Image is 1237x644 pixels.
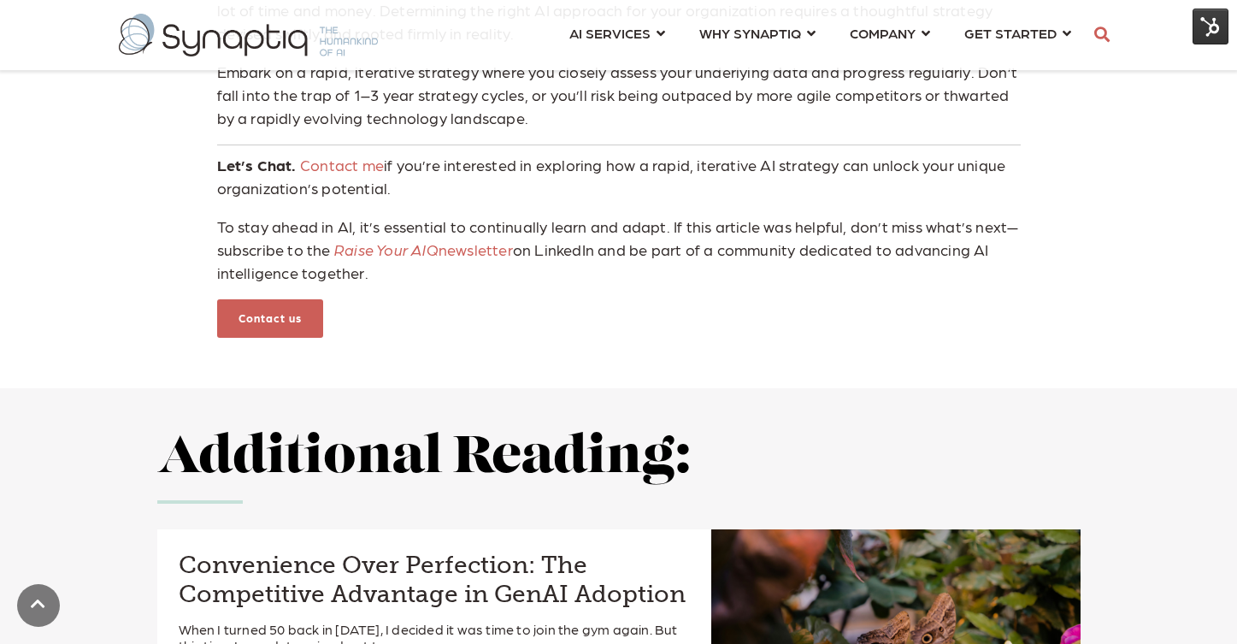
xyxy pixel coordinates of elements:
[552,4,1088,66] nav: menu
[334,240,439,258] em: Rais e Your AIQ
[569,17,665,49] a: AI SERVICES
[964,17,1071,49] a: GET STARTED
[119,14,378,56] img: synaptiq logo-2
[239,311,302,324] a: Contact us
[699,21,801,44] span: WHY SYNAPTIQ
[179,551,690,608] a: Convenience Over Perfection: The Competitive Advantage in GenAI Adoption
[569,21,651,44] span: AI SERVICES
[964,21,1057,44] span: GET STARTED
[331,240,513,258] a: Raise Your AIQnewsletter
[699,17,816,49] a: WHY SYNAPTIQ
[217,156,297,174] strong: Let’s Chat.
[850,17,930,49] a: COMPANY
[850,21,916,44] span: COMPANY
[1193,9,1228,44] img: HubSpot Tools Menu Toggle
[300,156,384,174] a: Contact me
[217,215,1021,284] p: To stay ahead in AI, it’s essential to continually learn and adapt. If this article was helpful, ...
[217,153,1021,199] p: if you’re interested in exploring how a rapid, iterative AI strategy can unlock your unique organ...
[217,60,1021,129] p: Embark on a rapid, iterative strategy where you closely assess your underlying data and progress ...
